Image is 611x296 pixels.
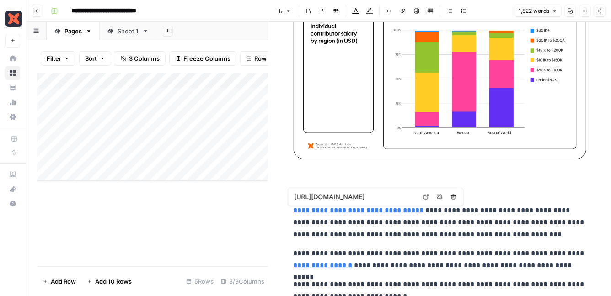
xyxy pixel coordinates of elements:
[129,54,160,63] span: 3 Columns
[47,22,100,40] a: Pages
[5,11,22,27] img: Marketing - dbt Labs Logo
[515,5,562,17] button: 1,822 words
[95,277,132,286] span: Add 10 Rows
[6,182,20,196] div: What's new?
[5,110,20,124] a: Settings
[79,51,111,66] button: Sort
[5,196,20,211] button: Help + Support
[81,274,137,289] button: Add 10 Rows
[118,26,139,36] div: Sheet 1
[254,54,287,63] span: Row Height
[182,274,217,289] div: 5 Rows
[217,274,268,289] div: 3/3 Columns
[5,80,20,95] a: Your Data
[240,51,293,66] button: Row Height
[100,22,156,40] a: Sheet 1
[5,95,20,110] a: Usage
[115,51,166,66] button: 3 Columns
[5,7,20,30] button: Workspace: Marketing - dbt Labs
[5,51,20,66] a: Home
[169,51,236,66] button: Freeze Columns
[5,167,20,182] a: AirOps Academy
[85,54,97,63] span: Sort
[41,51,75,66] button: Filter
[5,66,20,80] a: Browse
[519,7,549,15] span: 1,822 words
[51,277,76,286] span: Add Row
[183,54,230,63] span: Freeze Columns
[37,274,81,289] button: Add Row
[64,26,82,36] div: Pages
[5,182,20,196] button: What's new?
[47,54,61,63] span: Filter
